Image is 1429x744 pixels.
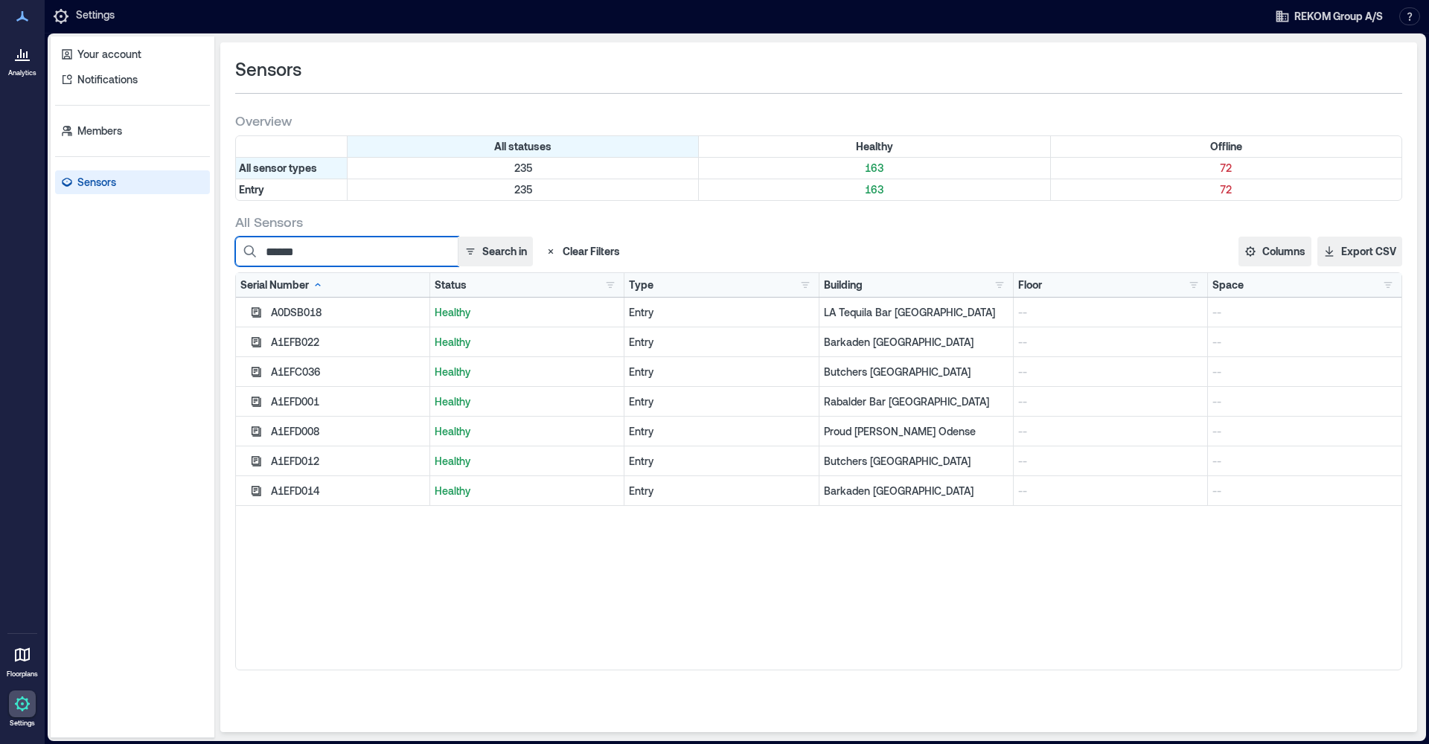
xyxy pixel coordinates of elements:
[1212,305,1397,320] p: --
[1018,424,1203,439] p: --
[435,335,619,350] p: Healthy
[1238,237,1311,266] button: Columns
[1212,394,1397,409] p: --
[539,237,626,266] button: Clear Filters
[77,124,122,138] p: Members
[2,637,42,683] a: Floorplans
[824,394,1008,409] p: Rabalder Bar [GEOGRAPHIC_DATA]
[699,136,1050,157] div: Filter by Status: Healthy
[629,394,813,409] div: Entry
[8,68,36,77] p: Analytics
[629,278,653,292] div: Type
[271,484,425,498] div: A1EFD014
[824,278,863,292] div: Building
[235,112,292,129] span: Overview
[435,454,619,469] p: Healthy
[1018,454,1203,469] p: --
[348,136,699,157] div: All statuses
[236,158,348,179] div: All sensor types
[235,213,303,231] span: All Sensors
[629,305,813,320] div: Entry
[1018,278,1042,292] div: Floor
[1054,161,1398,176] p: 72
[4,686,40,732] a: Settings
[271,335,425,350] div: A1EFB022
[458,237,533,266] button: Search in
[77,72,138,87] p: Notifications
[1018,305,1203,320] p: --
[1212,454,1397,469] p: --
[271,305,425,320] div: A0DSB018
[1051,179,1401,200] div: Filter by Type: Entry & Status: Offline
[435,394,619,409] p: Healthy
[824,335,1008,350] p: Barkaden [GEOGRAPHIC_DATA]
[702,161,1046,176] p: 163
[1018,484,1203,498] p: --
[76,7,115,25] p: Settings
[7,670,38,679] p: Floorplans
[236,179,348,200] div: Filter by Type: Entry
[629,365,813,379] div: Entry
[824,305,1008,320] p: LA Tequila Bar [GEOGRAPHIC_DATA]
[77,175,116,190] p: Sensors
[1051,136,1401,157] div: Filter by Status: Offline
[1054,182,1398,197] p: 72
[235,57,301,81] span: Sensors
[1294,9,1383,24] span: REKOM Group A/S
[824,365,1008,379] p: Butchers [GEOGRAPHIC_DATA]
[10,719,35,728] p: Settings
[435,365,619,379] p: Healthy
[824,454,1008,469] p: Butchers [GEOGRAPHIC_DATA]
[240,278,324,292] div: Serial Number
[55,170,210,194] a: Sensors
[824,484,1008,498] p: Barkaden [GEOGRAPHIC_DATA]
[271,365,425,379] div: A1EFC036
[1212,484,1397,498] p: --
[271,394,425,409] div: A1EFD001
[55,68,210,92] a: Notifications
[629,424,813,439] div: Entry
[435,424,619,439] p: Healthy
[1212,335,1397,350] p: --
[702,182,1046,197] p: 163
[629,484,813,498] div: Entry
[77,47,141,62] p: Your account
[351,161,695,176] p: 235
[1212,278,1244,292] div: Space
[435,278,467,292] div: Status
[1018,365,1203,379] p: --
[55,42,210,66] a: Your account
[351,182,695,197] p: 235
[1212,424,1397,439] p: --
[824,424,1008,439] p: Proud [PERSON_NAME] Odense
[271,424,425,439] div: A1EFD008
[1018,394,1203,409] p: --
[1018,335,1203,350] p: --
[435,305,619,320] p: Healthy
[4,36,41,82] a: Analytics
[271,454,425,469] div: A1EFD012
[629,454,813,469] div: Entry
[1317,237,1402,266] button: Export CSV
[1270,4,1387,28] button: REKOM Group A/S
[629,335,813,350] div: Entry
[55,119,210,143] a: Members
[1212,365,1397,379] p: --
[699,179,1050,200] div: Filter by Type: Entry & Status: Healthy
[435,484,619,498] p: Healthy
